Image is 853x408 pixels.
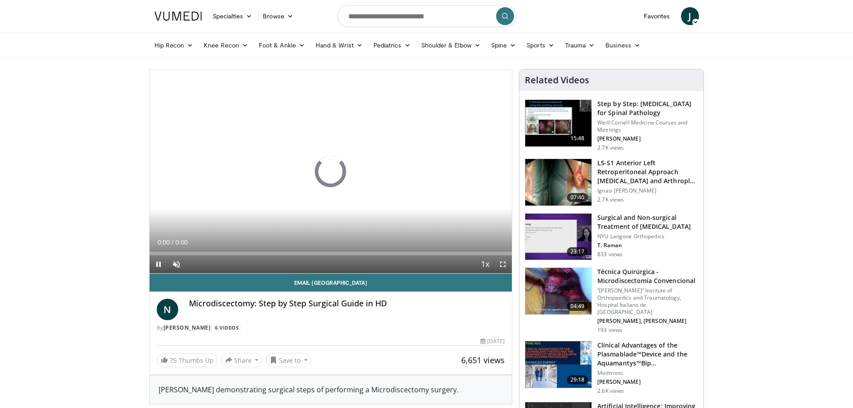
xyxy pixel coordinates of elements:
a: Favorites [639,7,676,25]
a: N [157,299,178,320]
div: [PERSON_NAME] demonstrating surgical steps of performing a Microdiscectomy surgery. [159,384,503,395]
a: 29:18 Clinical Advantages of the Plasmablade™Device and the Aquamantys™Bip… Medtronic [PERSON_NAM... [525,341,698,395]
a: Email [GEOGRAPHIC_DATA] [150,274,512,292]
span: 04:49 [567,302,588,311]
button: Pause [150,255,167,273]
button: Save to [266,353,312,367]
a: Specialties [207,7,258,25]
button: Playback Rate [476,255,494,273]
a: Spine [486,36,521,54]
a: Trauma [560,36,600,54]
a: Hand & Wrist [310,36,368,54]
h3: L5-S1 Anterior Left Retroperitoneal Approach [MEDICAL_DATA] and Arthropl… [597,159,698,185]
span: 0:00 [158,239,170,246]
span: 29:18 [567,375,588,384]
a: Browse [257,7,299,25]
img: VuMedi Logo [154,12,202,21]
a: Hip Recon [149,36,199,54]
p: Ignasi [PERSON_NAME] [597,187,698,194]
p: 2.7K views [597,144,624,151]
a: Business [600,36,646,54]
img: 8612e571-ec71-4731-9e17-b718e9610733.150x105_q85_crop-smart_upscale.jpg [525,341,592,388]
img: 9dfc443a-748a-4d6f-9e49-984155587c76.150x105_q85_crop-smart_upscale.jpg [525,268,592,314]
a: 75 Thumbs Up [157,353,218,367]
h3: Técnica Quirúrgica - Microdiscectomía Convencional [597,267,698,285]
a: J [681,7,699,25]
a: 04:49 Técnica Quirúrgica - Microdiscectomía Convencional “[PERSON_NAME]” Institute of Orthopaedic... [525,267,698,334]
p: [PERSON_NAME] [597,378,698,386]
p: 833 views [597,251,622,258]
p: 2.6K views [597,387,624,395]
p: [PERSON_NAME], [PERSON_NAME] [597,318,698,325]
img: 77e0dc73-6ff0-49b5-827a-a699ba4ef4ee.150x105_q85_crop-smart_upscale.jpg [525,214,592,260]
button: Share [221,353,263,367]
a: [PERSON_NAME] [163,324,211,331]
p: T. Raman [597,242,698,249]
p: 193 views [597,326,622,334]
p: “[PERSON_NAME]” Institute of Orthopaedics and Traumatology, Hospital Italiano de [GEOGRAPHIC_DATA] [597,287,698,316]
span: / [172,239,174,246]
p: NYU Langone Orthopedics [597,233,698,240]
h3: Step by Step: [MEDICAL_DATA] for Spinal Pathology [597,99,698,117]
p: 2.7K views [597,196,624,203]
h3: Clinical Advantages of the Plasmablade™Device and the Aquamantys™Bip… [597,341,698,368]
h3: Surgical and Non-surgical Treatment of [MEDICAL_DATA] [597,213,698,231]
img: 2bf84e69-c046-4057-be49-a73fba32d551.150x105_q85_crop-smart_upscale.jpg [525,159,592,206]
button: Fullscreen [494,255,512,273]
img: 93c73682-4e4b-46d1-bf6b-7a2dde3b5875.150x105_q85_crop-smart_upscale.jpg [525,100,592,146]
div: Progress Bar [150,252,512,255]
a: 07:40 L5-S1 Anterior Left Retroperitoneal Approach [MEDICAL_DATA] and Arthropl… Ignasi [PERSON_NA... [525,159,698,206]
span: 0:00 [176,239,188,246]
input: Search topics, interventions [337,5,516,27]
span: 15:48 [567,134,588,143]
p: Medtronic [597,369,698,377]
span: 23:17 [567,247,588,256]
a: 6 Videos [212,324,242,332]
a: 15:48 Step by Step: [MEDICAL_DATA] for Spinal Pathology Weill Cornell Medicine Courses and Meetin... [525,99,698,151]
a: Knee Recon [198,36,253,54]
a: Foot & Ankle [253,36,310,54]
span: 75 [170,356,177,365]
a: Shoulder & Elbow [416,36,486,54]
a: 23:17 Surgical and Non-surgical Treatment of [MEDICAL_DATA] NYU Langone Orthopedics T. Raman 833 ... [525,213,698,261]
a: Pediatrics [368,36,416,54]
video-js: Video Player [150,69,512,274]
button: Unmute [167,255,185,273]
p: Weill Cornell Medicine Courses and Meetings [597,119,698,133]
div: By [157,324,505,332]
h4: Related Videos [525,75,589,86]
h4: Microdiscectomy: Step by Step Surgical Guide in HD [189,299,505,309]
span: 07:40 [567,193,588,202]
span: 6,651 views [461,355,505,365]
div: [DATE] [480,337,505,345]
p: [PERSON_NAME] [597,135,698,142]
a: Sports [521,36,560,54]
